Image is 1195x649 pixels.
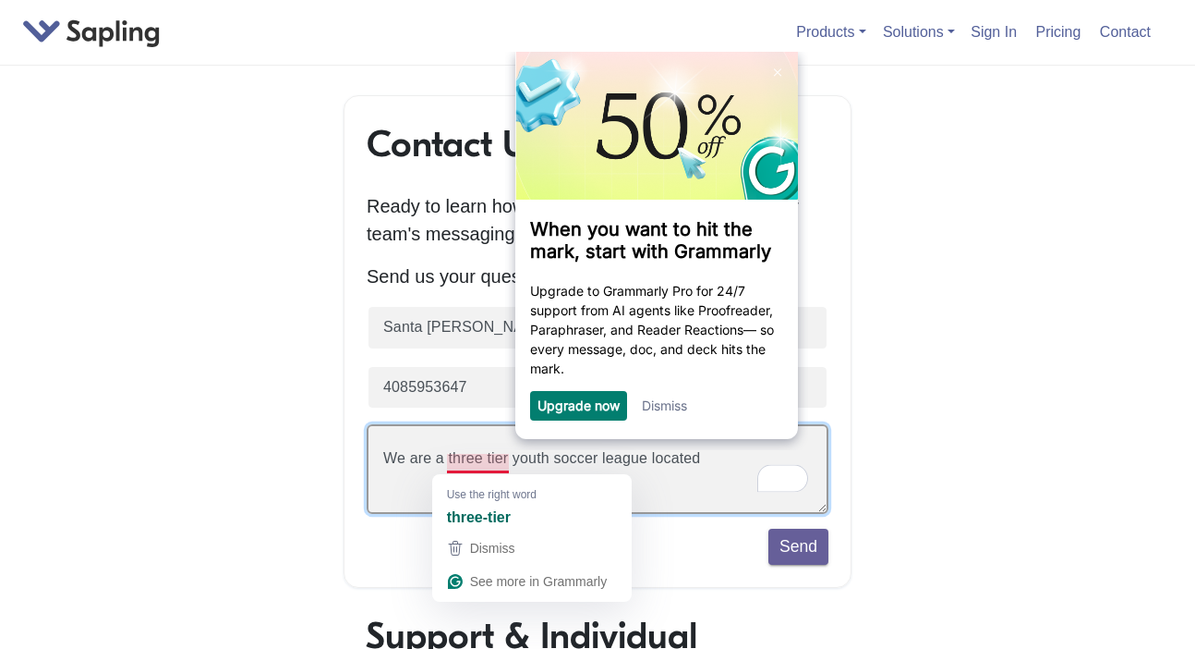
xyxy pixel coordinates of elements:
[367,365,828,410] input: Phone number (optional)
[768,529,828,564] button: Send
[963,17,1024,47] a: Sign In
[25,229,278,326] p: Upgrade to Grammarly Pro for 24/7 support from AI agents like Proofreader, Paraphraser, and Reade...
[1092,17,1158,47] a: Contact
[367,263,828,290] p: Send us your question or set up a 20-minute demo.
[137,346,182,361] a: Dismiss
[1029,17,1089,47] a: Pricing
[269,17,276,25] img: close_x_white.png
[32,346,115,361] a: Upgrade now
[796,24,865,40] a: Products
[367,424,828,514] textarea: To enrich screen reader interactions, please activate Accessibility in Grammarly extension settings
[367,305,828,350] input: Business email (required)
[367,192,828,248] p: Ready to learn how [PERSON_NAME] can help your team's messaging?
[367,122,828,166] h1: Contact Us
[883,24,955,40] a: Solutions
[25,166,278,211] h3: When you want to hit the mark, start with Grammarly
